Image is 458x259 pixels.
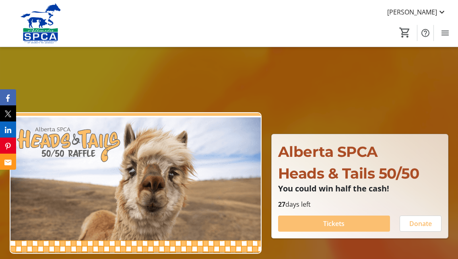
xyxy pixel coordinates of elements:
button: Cart [398,25,412,40]
button: Tickets [278,216,390,232]
span: Alberta SPCA [278,143,378,160]
img: Alberta SPCA's Logo [5,3,76,43]
span: Tickets [323,219,345,228]
button: [PERSON_NAME] [381,6,453,18]
span: [PERSON_NAME] [387,7,437,17]
p: days left [278,199,441,209]
button: Menu [437,25,453,41]
span: 27 [278,200,285,209]
button: Help [417,25,433,41]
span: Heads & Tails 50/50 [278,164,419,182]
button: Donate [400,216,441,232]
span: Donate [409,219,432,228]
img: Campaign CTA Media Photo [10,112,262,254]
p: You could win half the cash! [278,184,441,193]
